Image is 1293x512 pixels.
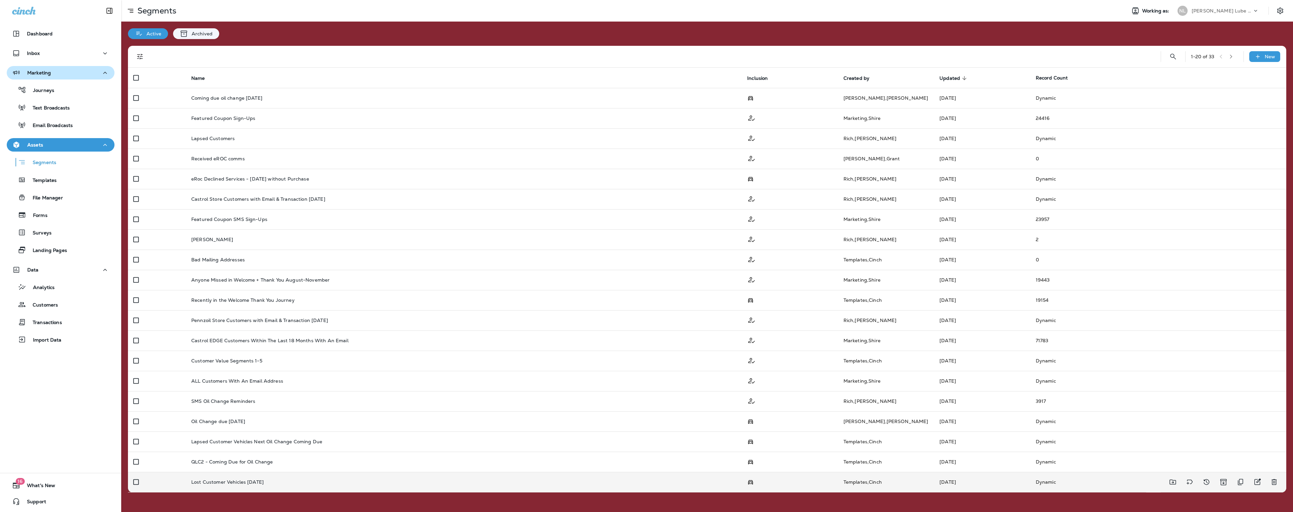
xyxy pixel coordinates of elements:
[26,123,73,129] p: Email Broadcasts
[26,178,57,184] p: Templates
[934,88,1030,108] td: [DATE]
[1142,8,1171,14] span: Working as:
[1265,54,1275,59] p: New
[838,149,934,169] td: [PERSON_NAME] , Grant
[7,46,114,60] button: Inbox
[1192,8,1252,13] p: [PERSON_NAME] Lube Centers, Inc
[1030,250,1286,270] td: 0
[191,358,262,363] p: Customer Value Segments 1-5
[747,397,756,404] span: Customer Only
[934,310,1030,330] td: [DATE]
[747,438,754,444] span: Possession
[191,419,245,424] p: Oil Change due [DATE]
[191,297,295,303] p: Recently in the Welcome Thank You Journey
[747,75,768,81] span: Inclusion
[838,290,934,310] td: Templates , Cinch
[1030,149,1286,169] td: 0
[747,75,776,81] span: Inclusion
[1030,108,1286,128] td: 24416
[26,337,62,344] p: Import Data
[7,208,114,222] button: Forms
[1178,6,1188,16] div: NL
[747,357,756,363] span: Customer Only
[747,155,756,161] span: Customer Only
[191,479,264,485] p: Lost Customer Vehicles [DATE]
[7,155,114,169] button: Segments
[7,332,114,347] button: Import Data
[143,31,161,36] p: Active
[747,297,754,303] span: Possession
[1166,50,1180,63] button: Search Segments
[747,135,756,141] span: Customer Only
[1030,351,1286,371] td: Dynamic
[7,263,114,277] button: Data
[838,88,934,108] td: [PERSON_NAME] , [PERSON_NAME]
[1030,391,1286,411] td: 3917
[191,116,255,121] p: Featured Coupon Sign-Ups
[1030,330,1286,351] td: 71783
[27,31,53,36] p: Dashboard
[1030,270,1286,290] td: 19443
[934,330,1030,351] td: [DATE]
[188,31,212,36] p: Archived
[191,217,267,222] p: Featured Coupon SMS Sign-Ups
[27,51,40,56] p: Inbox
[20,483,55,491] span: What's New
[747,216,756,222] span: Customer Only
[7,225,114,239] button: Surveys
[1274,5,1286,17] button: Settings
[934,290,1030,310] td: [DATE]
[838,250,934,270] td: Templates , Cinch
[191,75,205,81] span: Name
[26,302,58,309] p: Customers
[934,371,1030,391] td: [DATE]
[934,411,1030,431] td: [DATE]
[843,75,878,81] span: Created by
[100,4,119,18] button: Collapse Sidebar
[191,378,283,384] p: ALL Customers With An Email Address
[191,176,309,182] p: eRoc Declined Services - [DATE] without Purchase
[934,391,1030,411] td: [DATE]
[934,149,1030,169] td: [DATE]
[7,315,114,329] button: Transactions
[7,243,114,257] button: Landing Pages
[7,280,114,294] button: Analytics
[747,458,754,465] span: Possession
[939,75,960,81] span: Updated
[27,70,51,75] p: Marketing
[7,83,114,97] button: Journeys
[934,250,1030,270] td: [DATE]
[939,75,969,81] span: Updated
[1200,475,1213,489] button: View Changelog
[1030,452,1286,472] td: Dynamic
[191,156,245,161] p: Received eROC comms
[1183,475,1196,489] button: Add tags
[1030,169,1286,189] td: Dynamic
[191,318,328,323] p: Pennzoil Store Customers with Email & Transaction [DATE]
[747,276,756,282] span: Customer Only
[27,267,39,273] p: Data
[191,439,322,444] p: Lapsed Customer Vehicles Next Oil Change Coming Due
[1030,411,1286,431] td: Dynamic
[747,236,756,242] span: Customer Only
[191,75,214,81] span: Name
[7,173,114,187] button: Templates
[934,270,1030,290] td: [DATE]
[838,209,934,229] td: Marketing , Shire
[1030,371,1286,391] td: Dynamic
[838,472,934,492] td: Templates , Cinch
[1030,88,1286,108] td: Dynamic
[7,495,114,508] button: Support
[838,169,934,189] td: Rich , [PERSON_NAME]
[1030,128,1286,149] td: Dynamic
[747,256,756,262] span: Customer Only
[7,118,114,132] button: Email Broadcasts
[26,88,54,94] p: Journeys
[747,175,754,182] span: Possession
[747,95,754,101] span: Possession
[1267,475,1281,489] button: Delete
[15,478,25,485] span: 16
[26,160,56,166] p: Segments
[1030,472,1146,492] td: Dynamic
[1191,54,1214,59] div: 1 - 20 of 33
